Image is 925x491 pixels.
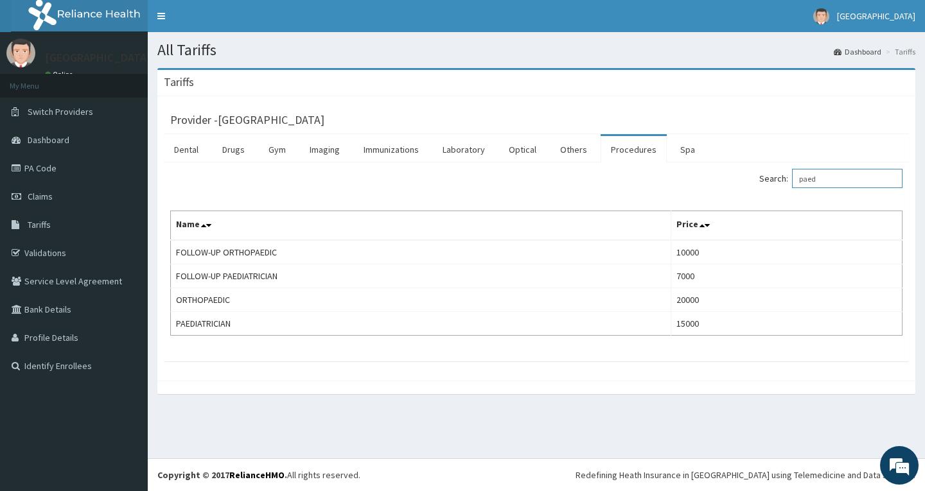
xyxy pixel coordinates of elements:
[550,136,597,163] a: Others
[813,8,829,24] img: User Image
[601,136,667,163] a: Procedures
[299,136,350,163] a: Imaging
[45,52,151,64] p: [GEOGRAPHIC_DATA]
[171,211,671,241] th: Name
[6,39,35,67] img: User Image
[792,169,903,188] input: Search:
[671,240,902,264] td: 10000
[171,312,671,336] td: PAEDIATRICIAN
[258,136,296,163] a: Gym
[28,106,93,117] span: Switch Providers
[837,10,915,22] span: [GEOGRAPHIC_DATA]
[67,72,216,89] div: Chat with us now
[170,114,324,126] h3: Provider - [GEOGRAPHIC_DATA]
[671,312,902,336] td: 15000
[834,46,881,57] a: Dashboard
[432,136,495,163] a: Laboratory
[164,136,209,163] a: Dental
[164,76,194,88] h3: Tariffs
[353,136,429,163] a: Immunizations
[671,288,902,312] td: 20000
[171,240,671,264] td: FOLLOW-UP ORTHOPAEDIC
[45,70,76,79] a: Online
[24,64,52,96] img: d_794563401_company_1708531726252_794563401
[157,42,915,58] h1: All Tariffs
[171,264,671,288] td: FOLLOW-UP PAEDIATRICIAN
[212,136,255,163] a: Drugs
[498,136,547,163] a: Optical
[671,264,902,288] td: 7000
[148,458,925,491] footer: All rights reserved.
[883,46,915,57] li: Tariffs
[157,469,287,481] strong: Copyright © 2017 .
[28,219,51,230] span: Tariffs
[759,169,903,188] label: Search:
[171,288,671,312] td: ORTHOPAEDIC
[28,134,69,146] span: Dashboard
[28,191,53,202] span: Claims
[576,469,915,481] div: Redefining Heath Insurance in [GEOGRAPHIC_DATA] using Telemedicine and Data Science!
[670,136,705,163] a: Spa
[229,469,285,481] a: RelianceHMO
[6,350,245,395] textarea: Type your message and hit 'Enter'
[211,6,242,37] div: Minimize live chat window
[75,162,177,291] span: We're online!
[671,211,902,241] th: Price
